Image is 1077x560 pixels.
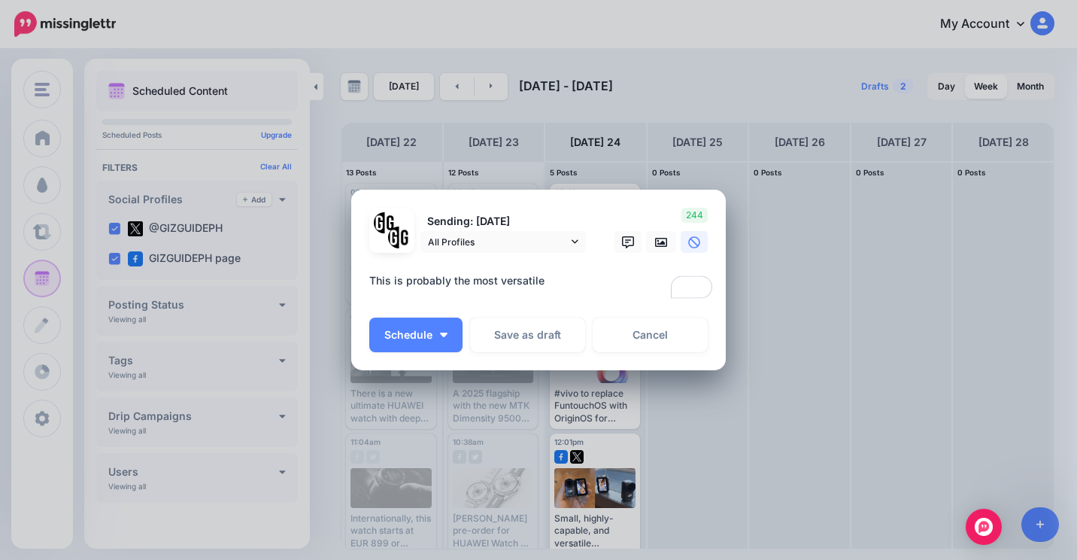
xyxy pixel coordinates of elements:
span: All Profiles [428,234,568,250]
div: This is probably the most versatile [369,272,715,290]
span: Schedule [384,330,432,340]
textarea: To enrich screen reader interactions, please activate Accessibility in Grammarly extension settings [369,272,715,301]
span: 244 [681,208,708,223]
a: All Profiles [420,231,586,253]
button: Schedule [369,318,463,352]
div: Open Intercom Messenger [966,509,1002,545]
p: Sending: [DATE] [420,213,586,230]
img: 353459792_649996473822713_4483302954317148903_n-bsa138318.png [374,212,396,234]
img: JT5sWCfR-79925.png [388,227,410,248]
button: Save as draft [470,318,585,352]
img: arrow-down-white.png [440,333,447,337]
a: Cancel [593,318,708,352]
